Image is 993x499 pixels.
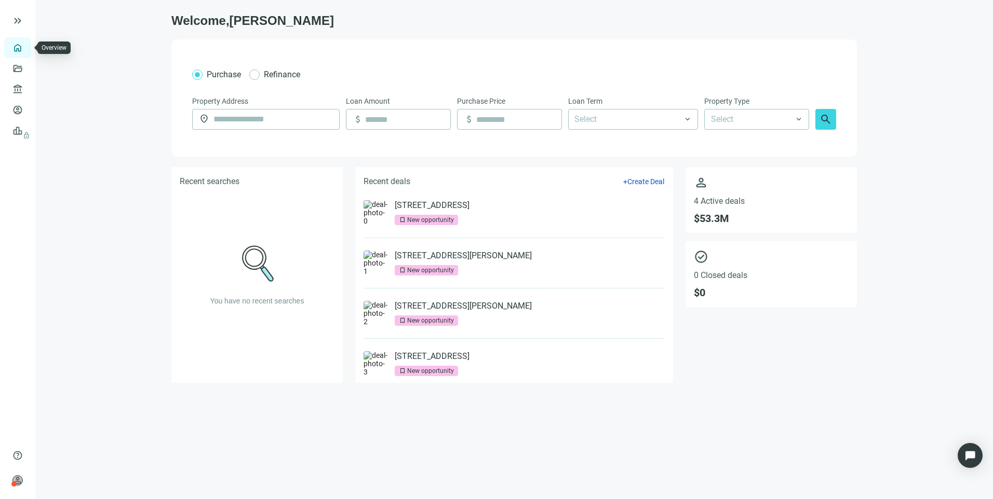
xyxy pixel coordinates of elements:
div: New opportunity [407,215,454,225]
span: Loan Term [568,95,602,107]
a: [STREET_ADDRESS][PERSON_NAME] [395,251,532,261]
span: help [12,450,23,461]
a: [STREET_ADDRESS] [395,200,469,211]
div: Open Intercom Messenger [958,443,983,468]
span: You have no recent searches [210,297,304,305]
span: person [694,175,849,190]
span: person [12,475,23,486]
span: 0 Closed deals [694,270,849,280]
a: [STREET_ADDRESS] [395,351,469,362]
span: location_on [199,114,209,124]
h5: Recent searches [180,175,239,188]
button: +Create Deal [623,177,665,186]
span: bookmark [399,216,406,224]
a: [STREET_ADDRESS][PERSON_NAME] [395,301,532,311]
button: keyboard_double_arrow_right [11,15,24,27]
img: deal-photo-0 [364,200,388,225]
span: Purchase [207,70,241,79]
span: Create Deal [627,177,664,186]
div: New opportunity [407,366,454,376]
img: deal-photo-2 [364,301,388,326]
span: attach_money [353,114,363,124]
button: search [815,109,836,130]
div: New opportunity [407,265,454,275]
img: deal-photo-1 [364,251,388,275]
span: bookmark [399,267,406,274]
span: + [623,177,627,186]
img: deal-photo-3 [364,351,388,376]
span: Refinance [264,70,300,79]
span: Property Address [192,95,248,107]
span: attach_money [464,114,474,124]
span: Property Type [704,95,749,107]
h1: Welcome, [PERSON_NAME] [171,12,857,29]
span: bookmark [399,317,406,324]
span: $ 53.3M [694,212,849,225]
h5: Recent deals [364,175,410,188]
span: Purchase Price [457,95,505,107]
span: Loan Amount [346,95,390,107]
span: bookmark [399,367,406,375]
span: check_circle [694,249,849,264]
div: New opportunity [407,315,454,326]
span: search [820,113,832,126]
span: 4 Active deals [694,196,849,206]
span: $ 0 [694,286,849,299]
